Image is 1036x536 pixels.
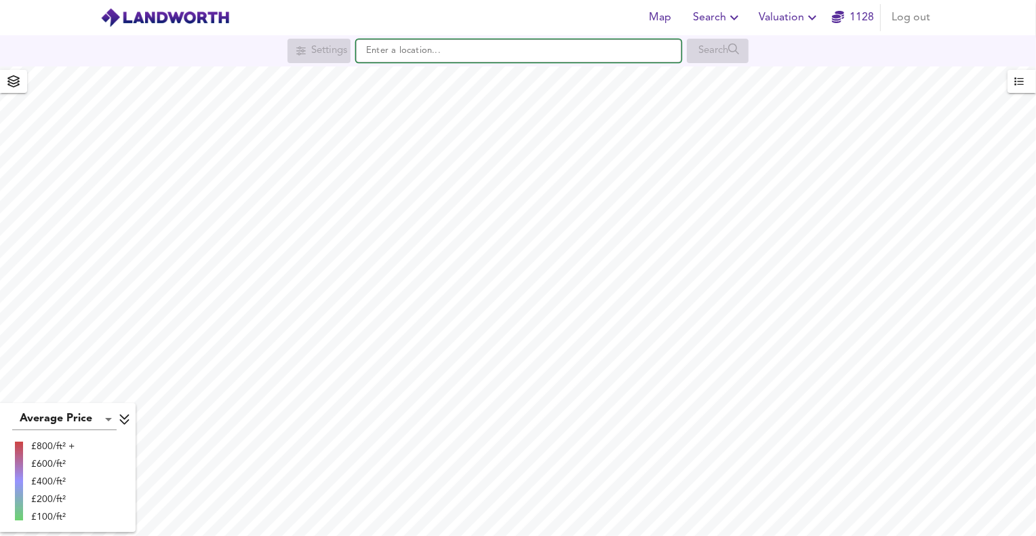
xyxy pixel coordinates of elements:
div: £200/ft² [31,493,75,506]
img: logo [100,7,230,28]
button: Log out [886,4,936,31]
button: Map [639,4,682,31]
div: Average Price [12,408,117,430]
span: Map [644,8,677,27]
span: Search [693,8,742,27]
span: Valuation [759,8,820,27]
div: Search for a location first or explore the map [687,39,749,63]
a: 1128 [832,8,874,27]
input: Enter a location... [356,39,681,62]
div: £600/ft² [31,457,75,471]
div: £400/ft² [31,475,75,489]
div: £800/ft² + [31,440,75,453]
span: Log out [892,8,930,27]
button: Valuation [753,4,826,31]
button: 1128 [831,4,875,31]
div: Search for a location first or explore the map [287,39,351,63]
div: £100/ft² [31,510,75,524]
button: Search [688,4,748,31]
